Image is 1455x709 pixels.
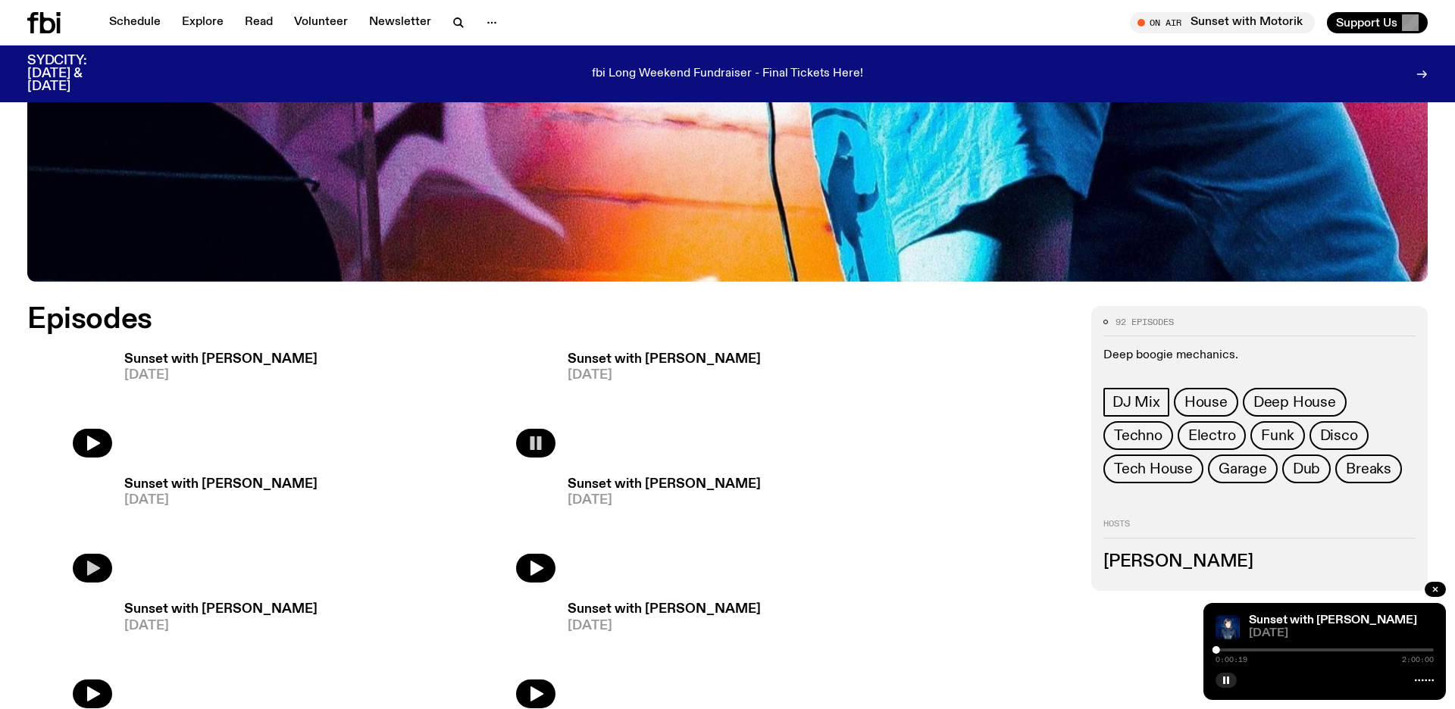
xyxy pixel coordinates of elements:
[124,478,318,491] h3: Sunset with [PERSON_NAME]
[1103,520,1416,538] h2: Hosts
[1184,394,1228,411] span: House
[1249,614,1417,626] a: Sunset with [PERSON_NAME]
[1174,388,1238,417] a: House
[1219,461,1267,477] span: Garage
[1130,12,1315,33] button: On AirSunset with Motorik
[173,12,233,33] a: Explore
[124,353,318,366] h3: Sunset with [PERSON_NAME]
[1103,454,1203,483] a: Tech House
[124,620,318,632] span: [DATE]
[285,12,357,33] a: Volunteer
[1250,421,1304,450] a: Funk
[1208,454,1278,483] a: Garage
[360,12,440,33] a: Newsletter
[592,67,863,81] p: fbi Long Weekend Fundraiser - Final Tickets Here!
[1253,394,1336,411] span: Deep House
[124,603,318,616] h3: Sunset with [PERSON_NAME]
[27,306,761,333] h2: Episodes
[1103,348,1416,363] p: Deep boogie mechanics.
[1335,454,1402,483] a: Breaks
[112,353,318,458] a: Sunset with [PERSON_NAME][DATE]
[568,620,761,632] span: [DATE]
[27,55,124,93] h3: SYDCITY: [DATE] & [DATE]
[1112,394,1160,411] span: DJ Mix
[1282,454,1331,483] a: Dub
[568,603,761,616] h3: Sunset with [PERSON_NAME]
[1243,388,1347,417] a: Deep House
[1216,656,1247,664] span: 0:00:19
[1261,427,1294,444] span: Funk
[555,478,761,583] a: Sunset with [PERSON_NAME][DATE]
[1103,554,1416,570] h3: [PERSON_NAME]
[1309,421,1369,450] a: Disco
[1293,461,1320,477] span: Dub
[568,478,761,491] h3: Sunset with [PERSON_NAME]
[124,494,318,507] span: [DATE]
[1178,421,1247,450] a: Electro
[100,12,170,33] a: Schedule
[555,353,761,458] a: Sunset with [PERSON_NAME][DATE]
[568,369,761,382] span: [DATE]
[1103,388,1169,417] a: DJ Mix
[555,603,761,708] a: Sunset with [PERSON_NAME][DATE]
[112,478,318,583] a: Sunset with [PERSON_NAME][DATE]
[568,494,761,507] span: [DATE]
[1402,656,1434,664] span: 2:00:00
[236,12,282,33] a: Read
[1336,16,1397,30] span: Support Us
[1103,421,1173,450] a: Techno
[1346,461,1391,477] span: Breaks
[568,353,761,366] h3: Sunset with [PERSON_NAME]
[112,603,318,708] a: Sunset with [PERSON_NAME][DATE]
[1320,427,1358,444] span: Disco
[1114,461,1193,477] span: Tech House
[1114,427,1162,444] span: Techno
[124,369,318,382] span: [DATE]
[1115,318,1174,326] span: 92 episodes
[1188,427,1236,444] span: Electro
[1327,12,1428,33] button: Support Us
[1249,628,1434,639] span: [DATE]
